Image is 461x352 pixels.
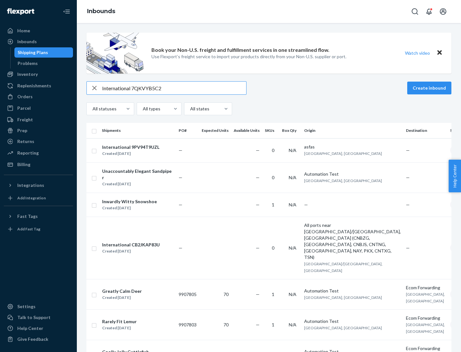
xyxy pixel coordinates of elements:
[102,318,137,325] div: Rarely Fit Lemur
[262,123,279,138] th: SKUs
[4,193,73,203] a: Add Integration
[18,49,48,56] div: Shipping Plans
[176,309,199,340] td: 9907803
[289,175,296,180] span: N/A
[256,322,260,327] span: —
[4,26,73,36] a: Home
[151,53,346,60] p: Use Flexport’s freight service to import your products directly from your Non-U.S. supplier or port.
[272,175,274,180] span: 0
[17,127,27,134] div: Prep
[256,202,260,207] span: —
[256,175,260,180] span: —
[17,226,40,232] div: Add Fast Tag
[60,5,73,18] button: Close Navigation
[272,202,274,207] span: 1
[272,322,274,327] span: 1
[403,123,448,138] th: Destination
[289,245,296,251] span: N/A
[272,292,274,297] span: 1
[151,46,329,54] p: Book your Non-U.S. freight and fulfillment services in one streamlined flow.
[272,245,274,251] span: 0
[437,5,449,18] button: Open account menu
[17,93,33,100] div: Orders
[17,150,39,156] div: Reporting
[17,195,46,201] div: Add Integration
[256,148,260,153] span: —
[17,105,31,111] div: Parcel
[401,48,434,58] button: Watch video
[14,58,73,68] a: Problems
[17,83,51,89] div: Replenishments
[199,123,231,138] th: Expected Units
[102,181,173,187] div: Created [DATE]
[406,322,445,334] span: [GEOGRAPHIC_DATA], [GEOGRAPHIC_DATA]
[102,82,246,94] input: Search inbounds by name, destination, msku...
[18,60,38,67] div: Problems
[176,279,199,309] td: 9907805
[142,106,143,112] input: All types
[304,178,382,183] span: [GEOGRAPHIC_DATA], [GEOGRAPHIC_DATA]
[304,318,401,324] div: Automation Test
[289,202,296,207] span: N/A
[82,2,120,21] ol: breadcrumbs
[289,322,296,327] span: N/A
[17,38,37,45] div: Inbounds
[408,5,421,18] button: Open Search Box
[17,213,38,220] div: Fast Tags
[4,69,73,79] a: Inventory
[256,292,260,297] span: —
[304,202,308,207] span: —
[4,125,73,136] a: Prep
[4,334,73,344] button: Give Feedback
[279,123,302,138] th: Box Qty
[304,295,382,300] span: [GEOGRAPHIC_DATA], [GEOGRAPHIC_DATA]
[406,315,445,321] div: Ecom Forwarding
[304,144,401,150] div: asfas
[4,312,73,323] a: Talk to Support
[102,242,160,248] div: International CB2JKAP83U
[17,314,51,321] div: Talk to Support
[14,47,73,58] a: Shipping Plans
[17,116,33,123] div: Freight
[223,322,229,327] span: 70
[17,336,48,342] div: Give Feedback
[17,138,34,145] div: Returns
[4,36,73,47] a: Inbounds
[17,325,43,332] div: Help Center
[179,202,182,207] span: —
[4,148,73,158] a: Reporting
[87,8,115,15] a: Inbounds
[304,171,401,177] div: Automation Test
[102,205,157,211] div: Created [DATE]
[435,48,444,58] button: Close
[17,303,36,310] div: Settings
[17,161,30,168] div: Billing
[449,160,461,192] button: Help Center
[179,175,182,180] span: —
[4,115,73,125] a: Freight
[102,294,142,301] div: Created [DATE]
[4,323,73,333] a: Help Center
[4,81,73,91] a: Replenishments
[4,211,73,221] button: Fast Tags
[17,28,30,34] div: Home
[17,71,38,77] div: Inventory
[406,292,445,303] span: [GEOGRAPHIC_DATA], [GEOGRAPHIC_DATA]
[4,301,73,312] a: Settings
[102,198,157,205] div: Inwardly Witty Snowshoe
[289,292,296,297] span: N/A
[17,182,44,188] div: Integrations
[4,92,73,102] a: Orders
[99,123,176,138] th: Shipments
[406,175,410,180] span: —
[176,123,199,138] th: PO#
[302,123,403,138] th: Origin
[231,123,262,138] th: Available Units
[289,148,296,153] span: N/A
[102,144,159,150] div: International 9PV94T9UZL
[223,292,229,297] span: 70
[304,325,382,330] span: [GEOGRAPHIC_DATA], [GEOGRAPHIC_DATA]
[406,202,410,207] span: —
